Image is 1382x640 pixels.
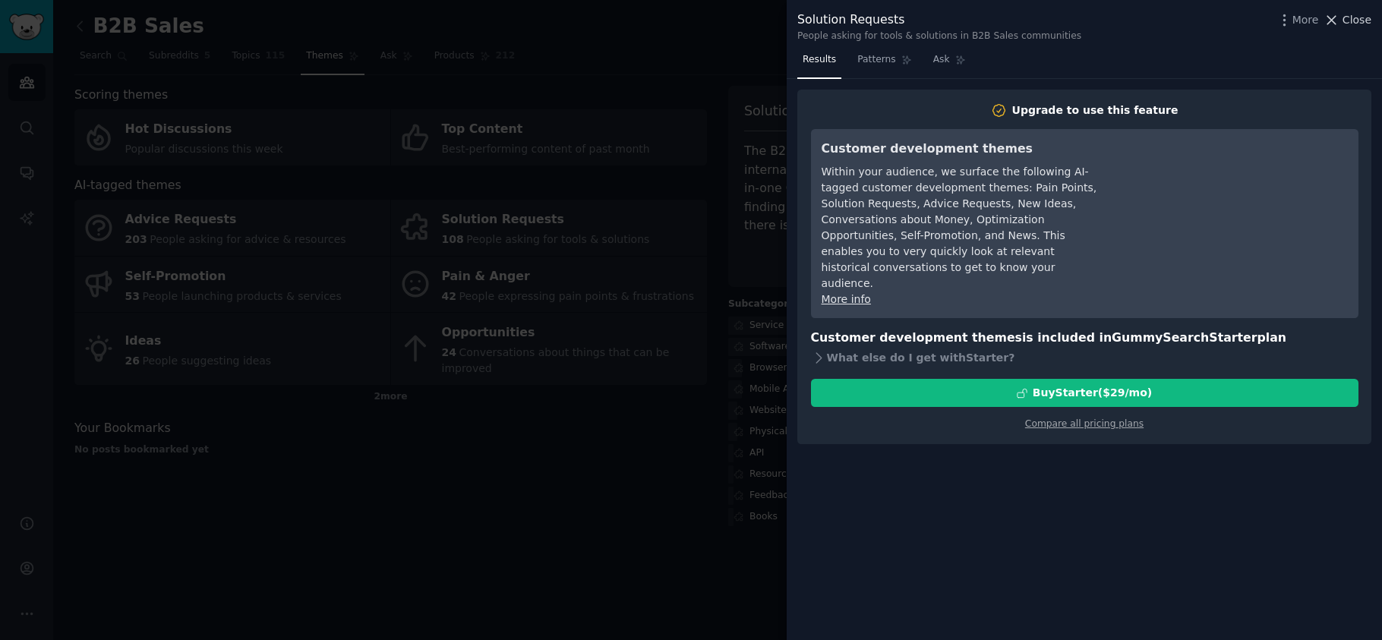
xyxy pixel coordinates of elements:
span: Close [1343,12,1371,28]
div: Upgrade to use this feature [1012,102,1178,118]
button: Close [1324,12,1371,28]
div: People asking for tools & solutions in B2B Sales communities [797,30,1081,43]
a: Compare all pricing plans [1025,418,1144,429]
h3: Customer development themes is included in plan [811,329,1358,348]
a: Results [797,48,841,79]
a: Patterns [852,48,917,79]
div: What else do I get with Starter ? [811,347,1358,368]
div: Solution Requests [797,11,1081,30]
span: Results [803,53,836,67]
span: GummySearch Starter [1112,330,1257,345]
a: Ask [928,48,971,79]
h3: Customer development themes [822,140,1099,159]
a: More info [822,293,871,305]
button: BuyStarter($29/mo) [811,379,1358,407]
span: Ask [933,53,950,67]
span: More [1292,12,1319,28]
span: Patterns [857,53,895,67]
div: Buy Starter ($ 29 /mo ) [1033,385,1152,401]
iframe: YouTube video player [1120,140,1348,254]
div: Within your audience, we surface the following AI-tagged customer development themes: Pain Points... [822,164,1099,292]
button: More [1276,12,1319,28]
